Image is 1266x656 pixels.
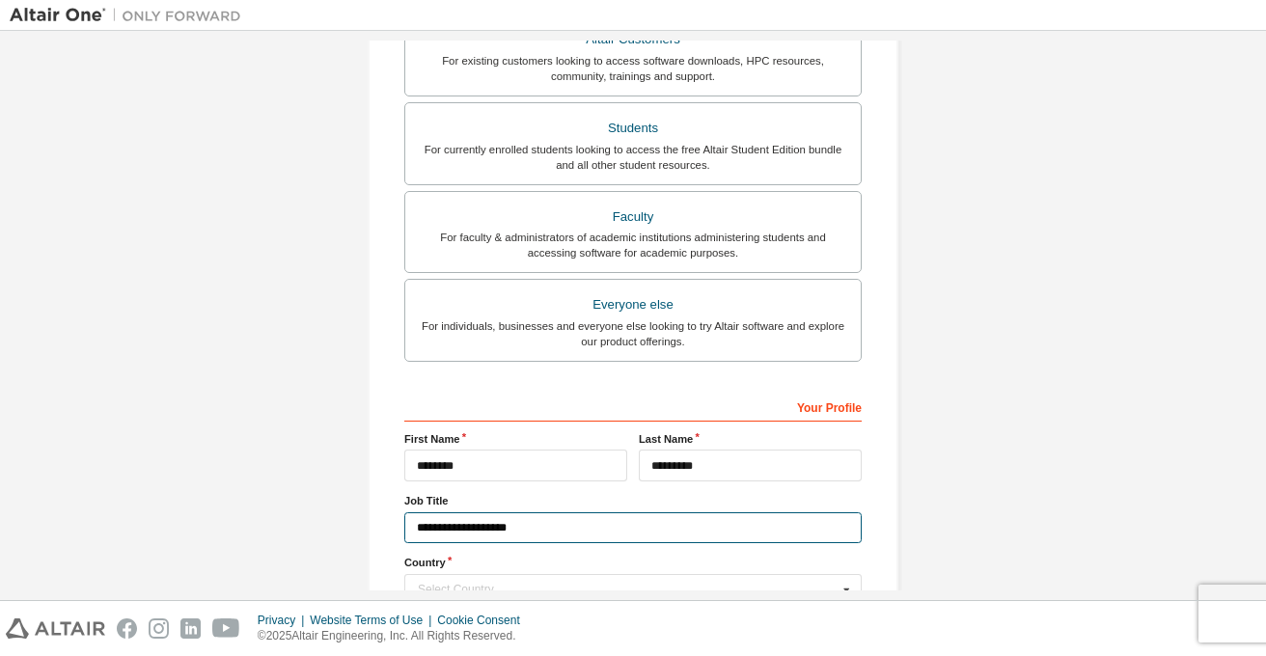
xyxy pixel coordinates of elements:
[310,613,437,628] div: Website Terms of Use
[10,6,251,25] img: Altair One
[417,53,849,84] div: For existing customers looking to access software downloads, HPC resources, community, trainings ...
[404,391,862,422] div: Your Profile
[149,618,169,639] img: instagram.svg
[417,291,849,318] div: Everyone else
[117,618,137,639] img: facebook.svg
[417,204,849,231] div: Faculty
[417,230,849,260] div: For faculty & administrators of academic institutions administering students and accessing softwa...
[417,318,849,349] div: For individuals, businesses and everyone else looking to try Altair software and explore our prod...
[180,618,201,639] img: linkedin.svg
[418,584,838,595] div: Select Country
[417,142,849,173] div: For currently enrolled students looking to access the free Altair Student Edition bundle and all ...
[258,628,532,644] p: © 2025 Altair Engineering, Inc. All Rights Reserved.
[404,493,862,508] label: Job Title
[404,431,627,447] label: First Name
[212,618,240,639] img: youtube.svg
[404,555,862,570] label: Country
[417,115,849,142] div: Students
[6,618,105,639] img: altair_logo.svg
[437,613,531,628] div: Cookie Consent
[639,431,862,447] label: Last Name
[258,613,310,628] div: Privacy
